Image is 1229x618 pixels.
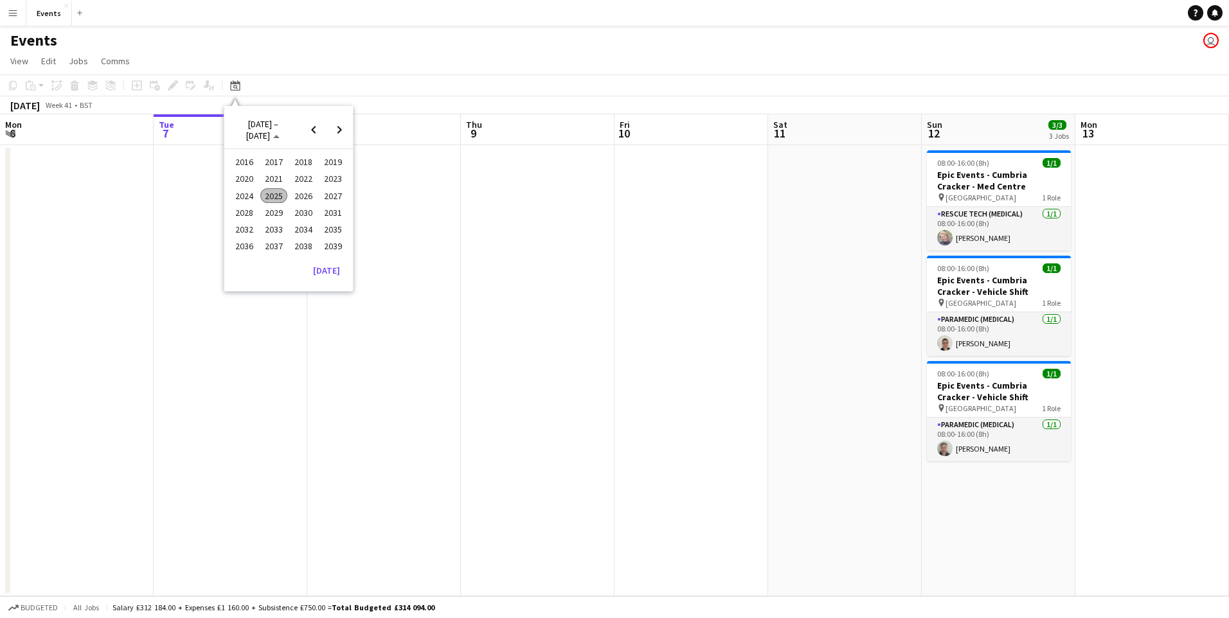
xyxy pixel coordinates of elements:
[42,100,75,110] span: Week 41
[41,55,56,67] span: Edit
[319,205,346,220] span: 2031
[327,117,352,143] button: Next 24 years
[319,172,346,187] span: 2023
[1079,126,1097,141] span: 13
[157,126,174,141] span: 7
[260,154,287,170] span: 2017
[3,126,22,141] span: 6
[319,154,346,170] span: 2019
[64,53,93,69] a: Jobs
[231,188,257,204] span: 2024
[332,603,435,612] span: Total Budgeted £314 094.00
[937,263,989,273] span: 08:00-16:00 (8h)
[159,119,174,130] span: Tue
[771,126,787,141] span: 11
[259,204,289,221] button: 2029
[290,205,316,220] span: 2030
[289,154,318,170] button: 2018
[21,603,58,612] span: Budgeted
[927,274,1071,297] h3: Epic Events - Cumbria Cracker - Vehicle Shift
[260,188,287,204] span: 2025
[289,170,318,187] button: 2022
[318,154,348,170] button: 2019
[1043,369,1061,378] span: 1/1
[260,239,287,254] span: 2037
[318,221,348,238] button: 2035
[71,603,102,612] span: All jobs
[26,1,72,26] button: Events
[259,188,289,204] button: 2025
[927,380,1071,403] h3: Epic Events - Cumbria Cracker - Vehicle Shift
[229,170,259,187] button: 2020
[937,158,989,168] span: 08:00-16:00 (8h)
[319,239,346,254] span: 2039
[80,100,93,110] div: BST
[466,119,482,130] span: Thu
[319,188,346,204] span: 2027
[36,53,61,69] a: Edit
[1049,131,1069,141] div: 3 Jobs
[229,221,259,238] button: 2032
[927,169,1071,192] h3: Epic Events - Cumbria Cracker - Med Centre
[96,53,135,69] a: Comms
[318,170,348,187] button: 2023
[927,119,942,130] span: Sun
[5,53,33,69] a: View
[946,193,1016,202] span: [GEOGRAPHIC_DATA]
[290,239,316,254] span: 2038
[101,55,130,67] span: Comms
[260,205,287,220] span: 2029
[246,118,278,141] span: [DATE] – [DATE]
[112,603,435,612] div: Salary £312 184.00 + Expenses £1 160.00 + Subsistence £750.00 =
[229,238,259,254] button: 2036
[1042,298,1061,308] span: 1 Role
[231,222,257,237] span: 2032
[231,205,257,220] span: 2028
[6,601,60,615] button: Budgeted
[927,418,1071,461] app-card-role: Paramedic (Medical)1/108:00-16:00 (8h)[PERSON_NAME]
[927,312,1071,356] app-card-role: Paramedic (Medical)1/108:00-16:00 (8h)[PERSON_NAME]
[10,55,28,67] span: View
[946,403,1016,413] span: [GEOGRAPHIC_DATA]
[231,154,257,170] span: 2016
[1042,193,1061,202] span: 1 Role
[290,154,316,170] span: 2018
[10,31,57,50] h1: Events
[69,55,88,67] span: Jobs
[260,172,287,187] span: 2021
[318,188,348,204] button: 2027
[927,207,1071,251] app-card-role: Rescue Tech (Medical)1/108:00-16:00 (8h)[PERSON_NAME]
[773,119,787,130] span: Sat
[620,119,630,130] span: Fri
[308,260,345,281] button: [DATE]
[1043,158,1061,168] span: 1/1
[260,222,287,237] span: 2033
[259,238,289,254] button: 2037
[231,239,257,254] span: 2036
[1043,263,1061,273] span: 1/1
[229,154,259,170] button: 2016
[10,99,40,112] div: [DATE]
[259,170,289,187] button: 2021
[927,256,1071,356] app-job-card: 08:00-16:00 (8h)1/1Epic Events - Cumbria Cracker - Vehicle Shift [GEOGRAPHIC_DATA]1 RoleParamedic...
[319,222,346,237] span: 2035
[1203,33,1219,48] app-user-avatar: Paul Wilmore
[927,150,1071,251] app-job-card: 08:00-16:00 (8h)1/1Epic Events - Cumbria Cracker - Med Centre [GEOGRAPHIC_DATA]1 RoleRescue Tech ...
[259,221,289,238] button: 2033
[618,126,630,141] span: 10
[927,361,1071,461] app-job-card: 08:00-16:00 (8h)1/1Epic Events - Cumbria Cracker - Vehicle Shift [GEOGRAPHIC_DATA]1 RoleParamedic...
[1048,120,1066,130] span: 3/3
[289,188,318,204] button: 2026
[230,118,296,141] button: Choose date
[289,221,318,238] button: 2034
[5,119,22,130] span: Mon
[231,172,257,187] span: 2020
[301,117,327,143] button: Previous 24 years
[1042,403,1061,413] span: 1 Role
[937,369,989,378] span: 08:00-16:00 (8h)
[229,188,259,204] button: 2024
[925,126,942,141] span: 12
